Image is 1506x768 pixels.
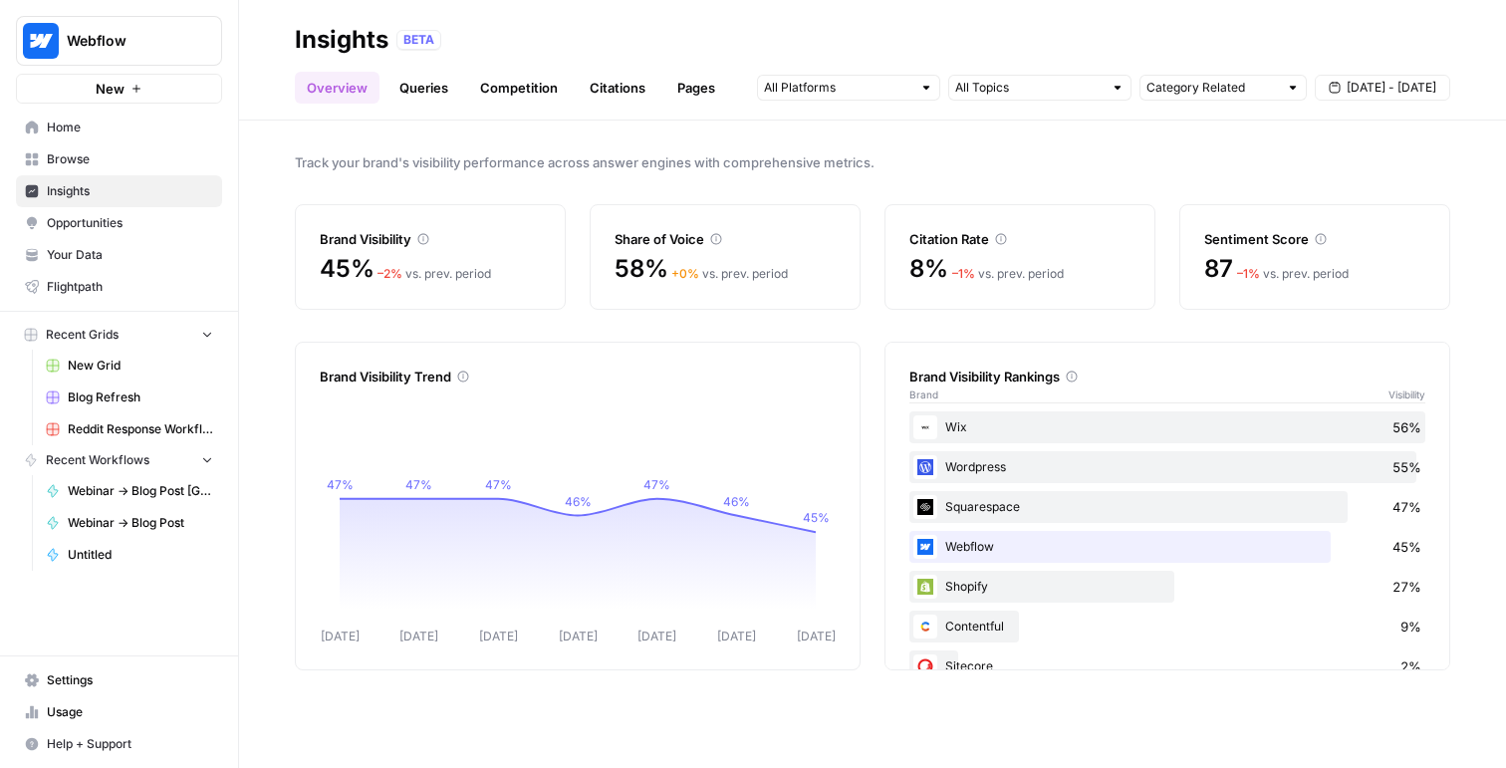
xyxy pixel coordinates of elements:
[909,411,1425,443] div: Wix
[47,150,213,168] span: Browse
[909,451,1425,483] div: Wordpress
[377,265,491,283] div: vs. prev. period
[295,24,388,56] div: Insights
[913,415,937,439] img: i4x52ilb2nzb0yhdjpwfqj6p8htt
[1237,265,1349,283] div: vs. prev. period
[909,367,1425,386] div: Brand Visibility Rankings
[47,671,213,689] span: Settings
[671,265,788,283] div: vs. prev. period
[68,420,213,438] span: Reddit Response Workflow Grid
[320,367,836,386] div: Brand Visibility Trend
[67,31,187,51] span: Webflow
[47,278,213,296] span: Flightpath
[909,611,1425,642] div: Contentful
[327,477,354,492] tspan: 47%
[1315,75,1450,101] button: [DATE] - [DATE]
[468,72,570,104] a: Competition
[37,475,222,507] a: Webinar -> Blog Post [Grid Version]
[16,112,222,143] a: Home
[16,728,222,760] button: Help + Support
[717,629,756,643] tspan: [DATE]
[913,615,937,639] img: 2ud796hvc3gw7qwjscn75txc5abr
[1347,79,1436,97] span: [DATE] - [DATE]
[665,72,727,104] a: Pages
[396,30,441,50] div: BETA
[295,152,1450,172] span: Track your brand's visibility performance across answer engines with comprehensive metrics.
[615,253,667,285] span: 58%
[96,79,125,99] span: New
[952,266,975,281] span: – 1 %
[764,78,911,98] input: All Platforms
[377,266,402,281] span: – 2 %
[320,253,374,285] span: 45%
[479,629,518,643] tspan: [DATE]
[46,451,149,469] span: Recent Workflows
[909,571,1425,603] div: Shopify
[955,78,1103,98] input: All Topics
[37,350,222,382] a: New Grid
[47,735,213,753] span: Help + Support
[913,495,937,519] img: onsbemoa9sjln5gpq3z6gl4wfdvr
[1392,497,1421,517] span: 47%
[1400,617,1421,637] span: 9%
[913,575,937,599] img: wrtrwb713zz0l631c70900pxqvqh
[1392,417,1421,437] span: 56%
[723,494,750,509] tspan: 46%
[16,143,222,175] a: Browse
[1204,229,1425,249] div: Sentiment Score
[68,357,213,375] span: New Grid
[913,535,937,559] img: a1pu3e9a4sjoov2n4mw66knzy8l8
[47,214,213,232] span: Opportunities
[16,16,222,66] button: Workspace: Webflow
[559,629,598,643] tspan: [DATE]
[320,229,541,249] div: Brand Visibility
[16,664,222,696] a: Settings
[47,119,213,136] span: Home
[16,271,222,303] a: Flightpath
[16,74,222,104] button: New
[321,629,360,643] tspan: [DATE]
[16,320,222,350] button: Recent Grids
[68,388,213,406] span: Blog Refresh
[565,494,592,509] tspan: 46%
[913,654,937,678] img: nkwbr8leobsn7sltvelb09papgu0
[16,239,222,271] a: Your Data
[295,72,379,104] a: Overview
[671,266,699,281] span: + 0 %
[1146,78,1278,98] input: Category Related
[952,265,1064,283] div: vs. prev. period
[47,703,213,721] span: Usage
[23,23,59,59] img: Webflow Logo
[1392,577,1421,597] span: 27%
[47,182,213,200] span: Insights
[68,482,213,500] span: Webinar -> Blog Post [Grid Version]
[46,326,119,344] span: Recent Grids
[615,229,836,249] div: Share of Voice
[1237,266,1260,281] span: – 1 %
[485,477,512,492] tspan: 47%
[643,477,670,492] tspan: 47%
[16,696,222,728] a: Usage
[797,629,836,643] tspan: [DATE]
[68,546,213,564] span: Untitled
[37,382,222,413] a: Blog Refresh
[399,629,438,643] tspan: [DATE]
[909,531,1425,563] div: Webflow
[37,413,222,445] a: Reddit Response Workflow Grid
[1392,537,1421,557] span: 45%
[913,455,937,479] img: 22xsrp1vvxnaoilgdb3s3rw3scik
[637,629,676,643] tspan: [DATE]
[16,207,222,239] a: Opportunities
[578,72,657,104] a: Citations
[68,514,213,532] span: Webinar -> Blog Post
[909,491,1425,523] div: Squarespace
[387,72,460,104] a: Queries
[909,386,938,402] span: Brand
[47,246,213,264] span: Your Data
[16,445,222,475] button: Recent Workflows
[1388,386,1425,402] span: Visibility
[37,539,222,571] a: Untitled
[909,650,1425,682] div: Sitecore
[405,477,432,492] tspan: 47%
[1392,457,1421,477] span: 55%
